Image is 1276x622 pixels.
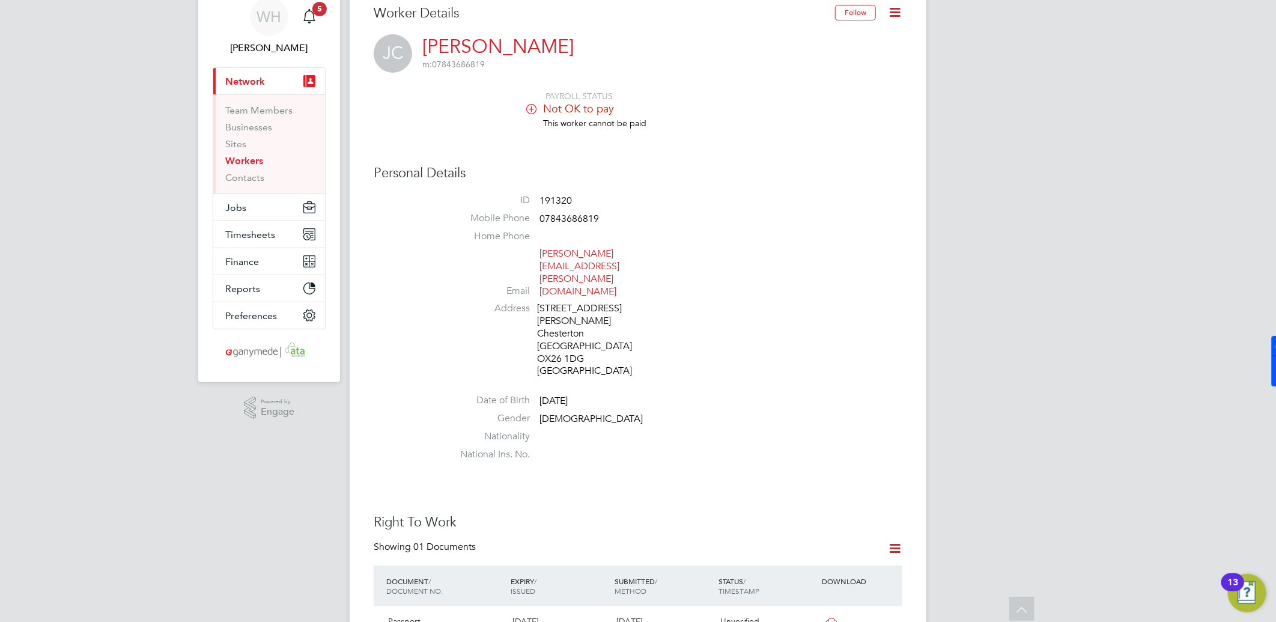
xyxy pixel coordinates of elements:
span: JC [374,34,412,73]
a: [PERSON_NAME][EMAIL_ADDRESS][PERSON_NAME][DOMAIN_NAME] [539,248,619,297]
span: Engage [261,407,294,417]
button: Follow [835,5,876,20]
div: STATUS [715,570,819,602]
label: Nationality [446,430,530,443]
span: DOCUMENT NO. [386,586,443,596]
span: [DEMOGRAPHIC_DATA] [539,413,643,425]
label: Email [446,285,530,297]
span: Not OK to pay [543,102,614,115]
span: WH [257,9,282,25]
div: Showing [374,541,478,553]
label: Mobile Phone [446,212,530,225]
a: Businesses [225,121,272,133]
div: DOCUMENT [383,570,508,602]
label: Gender [446,412,530,425]
span: This worker cannot be paid [543,118,646,129]
button: Reports [213,275,325,302]
span: / [534,576,536,586]
a: [PERSON_NAME] [422,35,574,58]
button: Network [213,68,325,94]
label: National Ins. No. [446,448,530,461]
h3: Worker Details [374,5,835,22]
span: Powered by [261,397,294,407]
span: Timesheets [225,229,275,240]
a: Workers [225,155,263,166]
span: 07843686819 [422,59,485,70]
span: PAYROLL STATUS [545,91,613,102]
span: 5 [312,2,327,16]
span: William Heath [213,41,326,55]
span: Finance [225,256,259,267]
img: ganymedesolutions-logo-retina.png [222,341,317,361]
button: Timesheets [213,221,325,248]
span: 07843686819 [539,213,599,225]
button: Preferences [213,302,325,329]
span: Jobs [225,202,246,213]
a: Contacts [225,172,264,183]
label: Date of Birth [446,394,530,407]
a: Team Members [225,105,293,116]
span: / [428,576,431,586]
label: Address [446,302,530,315]
div: DOWNLOAD [819,570,902,592]
button: Open Resource Center, 13 new notifications [1228,574,1266,612]
div: [STREET_ADDRESS][PERSON_NAME] Chesterton [GEOGRAPHIC_DATA] OX26 1DG [GEOGRAPHIC_DATA] [537,302,651,377]
h3: Right To Work [374,514,902,531]
span: [DATE] [539,395,568,407]
span: 01 Documents [413,541,476,553]
span: m: [422,59,432,70]
a: Powered byEngage [244,397,295,419]
div: EXPIRY [508,570,612,602]
button: Finance [213,248,325,275]
div: 13 [1227,582,1238,598]
span: ISSUED [511,586,535,596]
span: / [743,576,746,586]
span: Preferences [225,310,277,322]
span: METHOD [615,586,646,596]
span: Network [225,76,265,87]
a: Sites [225,138,246,150]
button: Jobs [213,194,325,221]
label: Home Phone [446,230,530,243]
div: Network [213,94,325,194]
span: Reports [225,283,260,294]
a: Go to home page [213,341,326,361]
div: SUBMITTED [612,570,715,602]
span: TIMESTAMP [719,586,759,596]
label: ID [446,194,530,207]
h3: Personal Details [374,165,902,182]
span: 191320 [539,195,572,207]
span: / [655,576,657,586]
